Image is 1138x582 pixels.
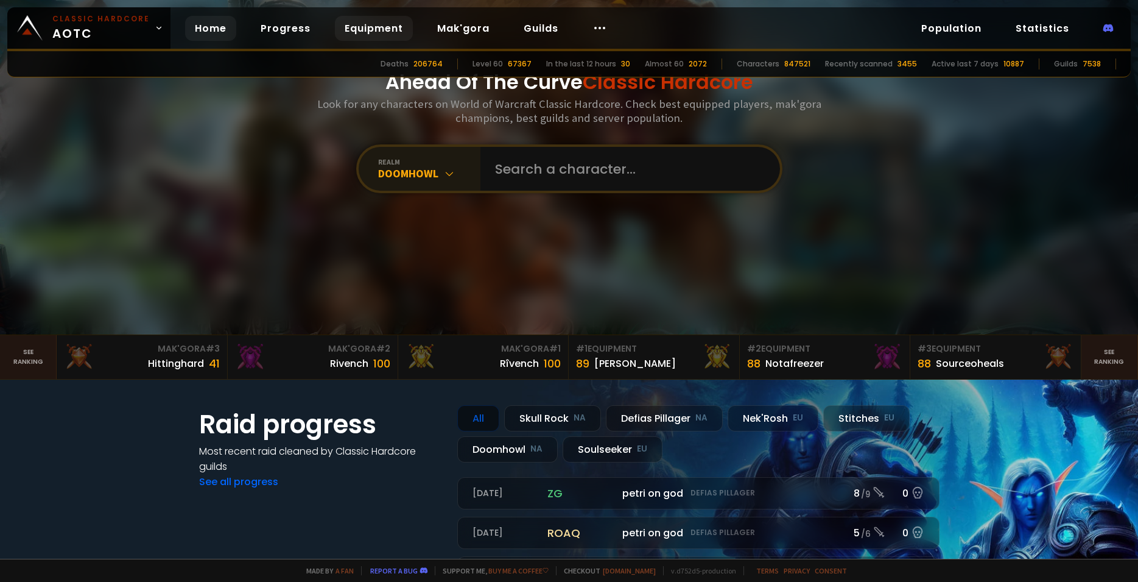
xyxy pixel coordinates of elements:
h3: Look for any characters on World of Warcraft Classic Hardcore. Check best equipped players, mak'g... [312,97,826,125]
span: Classic Hardcore [583,68,753,96]
span: AOTC [52,13,150,43]
a: Equipment [335,16,413,41]
div: Active last 7 days [932,59,999,69]
small: NA [530,443,543,455]
a: Mak'Gora#1Rîvench100 [398,335,569,379]
div: 89 [576,355,589,372]
div: [PERSON_NAME] [594,356,676,371]
div: 847521 [784,59,810,69]
div: Level 60 [472,59,503,69]
div: Deaths [381,59,409,69]
h1: Raid progress [199,405,443,444]
a: Progress [251,16,320,41]
a: Mak'Gora#2Rivench100 [228,335,398,379]
h1: Ahead Of The Curve [385,68,753,97]
a: Home [185,16,236,41]
div: Mak'Gora [64,342,219,355]
small: EU [884,412,894,424]
div: Doomhowl [457,436,558,463]
a: Report a bug [370,566,418,575]
a: Consent [815,566,847,575]
span: # 3 [918,342,932,355]
a: Mak'gora [427,16,499,41]
small: EU [793,412,803,424]
a: Terms [756,566,779,575]
div: Equipment [747,342,902,355]
a: #1Equipment89[PERSON_NAME] [569,335,739,379]
span: # 2 [747,342,761,355]
div: Recently scanned [825,59,893,69]
div: 41 [209,355,220,372]
a: Buy me a coffee [488,566,549,575]
a: Population [911,16,991,41]
span: # 1 [549,342,561,355]
a: Seeranking [1081,335,1138,379]
span: Made by [299,566,354,575]
div: 67367 [508,59,532,69]
a: a fan [335,566,354,575]
span: # 1 [576,342,588,355]
div: Mak'Gora [406,342,561,355]
div: Nek'Rosh [728,405,818,431]
div: 3455 [897,59,917,69]
div: Mak'Gora [235,342,390,355]
a: #3Equipment88Sourceoheals [910,335,1081,379]
a: [DATE]roaqpetri on godDefias Pillager5 /60 [457,517,940,549]
a: [DOMAIN_NAME] [603,566,656,575]
div: Almost 60 [645,59,684,69]
div: Rivench [330,356,368,371]
a: Guilds [514,16,568,41]
small: EU [637,443,647,455]
div: 7538 [1083,59,1101,69]
div: Equipment [576,342,731,355]
div: 88 [747,355,760,372]
div: 100 [544,355,561,372]
div: 30 [621,59,630,69]
span: # 2 [376,342,390,355]
div: 206764 [413,59,443,69]
div: 10887 [1003,59,1024,69]
div: realm [378,157,480,166]
span: Support me, [435,566,549,575]
a: #2Equipment88Notafreezer [740,335,910,379]
div: Defias Pillager [606,405,723,431]
div: Hittinghard [148,356,204,371]
span: # 3 [206,342,220,355]
span: Checkout [556,566,656,575]
div: All [457,405,499,431]
a: Privacy [784,566,810,575]
small: Classic Hardcore [52,13,150,24]
div: Soulseeker [563,436,662,463]
small: NA [574,412,586,424]
a: See all progress [199,475,278,489]
div: Guilds [1054,59,1078,69]
small: NA [695,412,708,424]
input: Search a character... [488,147,765,191]
div: Stitches [823,405,910,431]
a: Statistics [1006,16,1079,41]
div: Skull Rock [504,405,601,431]
div: 88 [918,355,931,372]
a: Classic HardcoreAOTC [7,7,170,49]
div: In the last 12 hours [546,59,616,69]
div: Sourceoheals [936,356,1004,371]
div: Characters [737,59,779,69]
div: Notafreezer [765,356,824,371]
h4: Most recent raid cleaned by Classic Hardcore guilds [199,444,443,474]
div: Rîvench [500,356,539,371]
a: [DATE]zgpetri on godDefias Pillager8 /90 [457,477,940,509]
span: v. d752d5 - production [663,566,736,575]
div: Doomhowl [378,166,480,180]
a: Mak'Gora#3Hittinghard41 [57,335,227,379]
div: 100 [373,355,390,372]
div: 2072 [689,59,707,69]
div: Equipment [918,342,1073,355]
